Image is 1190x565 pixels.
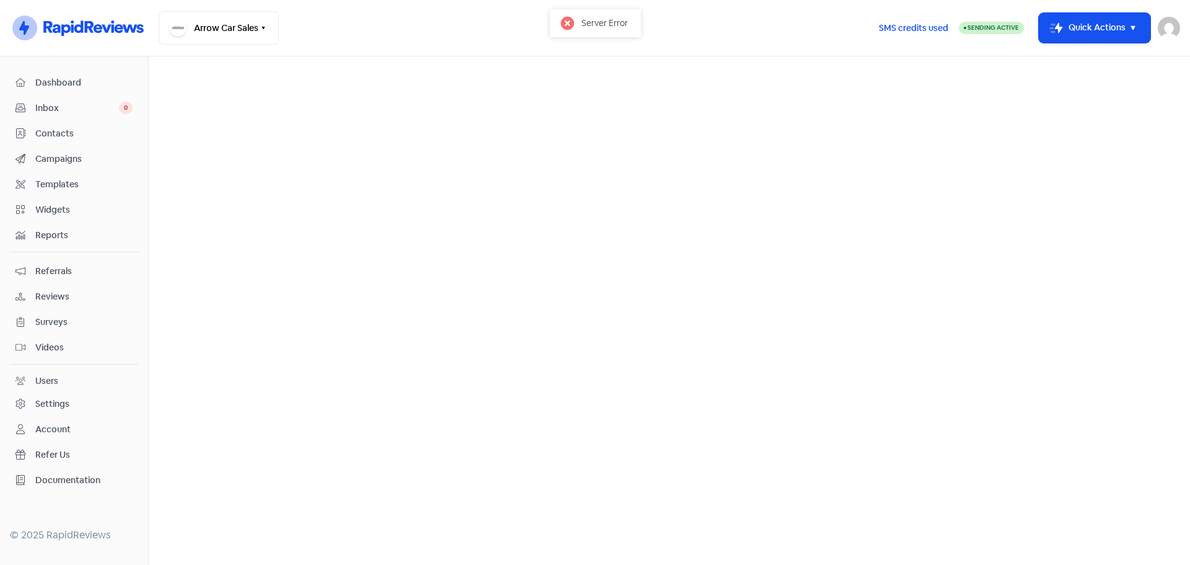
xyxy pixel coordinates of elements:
a: Widgets [10,198,138,221]
span: Referrals [35,265,133,278]
span: Documentation [35,474,133,487]
a: Reviews [10,285,138,308]
a: Reports [10,224,138,247]
span: Widgets [35,203,133,216]
a: Sending Active [959,20,1024,35]
span: Videos [35,341,133,354]
a: Settings [10,393,138,416]
span: Contacts [35,127,133,140]
a: Campaigns [10,148,138,171]
span: Inbox [35,102,119,115]
a: Referrals [10,260,138,283]
a: Templates [10,173,138,196]
a: Account [10,418,138,441]
span: SMS credits used [879,22,948,35]
span: Templates [35,178,133,191]
a: Refer Us [10,443,138,466]
div: Server Error [581,16,628,30]
a: Inbox 0 [10,97,138,120]
span: Sending Active [967,24,1019,32]
a: Contacts [10,122,138,145]
div: © 2025 RapidReviews [10,528,138,543]
div: Settings [35,398,69,411]
a: Users [10,370,138,393]
span: Campaigns [35,153,133,166]
a: Documentation [10,469,138,492]
span: Surveys [35,316,133,329]
button: Arrow Car Sales [159,11,279,45]
span: 0 [119,102,133,114]
div: Account [35,423,71,436]
a: SMS credits used [868,20,959,33]
a: Videos [10,336,138,359]
button: Quick Actions [1039,13,1150,43]
span: Reviews [35,290,133,303]
img: User [1158,17,1180,39]
div: Users [35,375,58,388]
a: Dashboard [10,71,138,94]
a: Surveys [10,311,138,334]
span: Dashboard [35,76,133,89]
span: Reports [35,229,133,242]
span: Refer Us [35,448,133,461]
